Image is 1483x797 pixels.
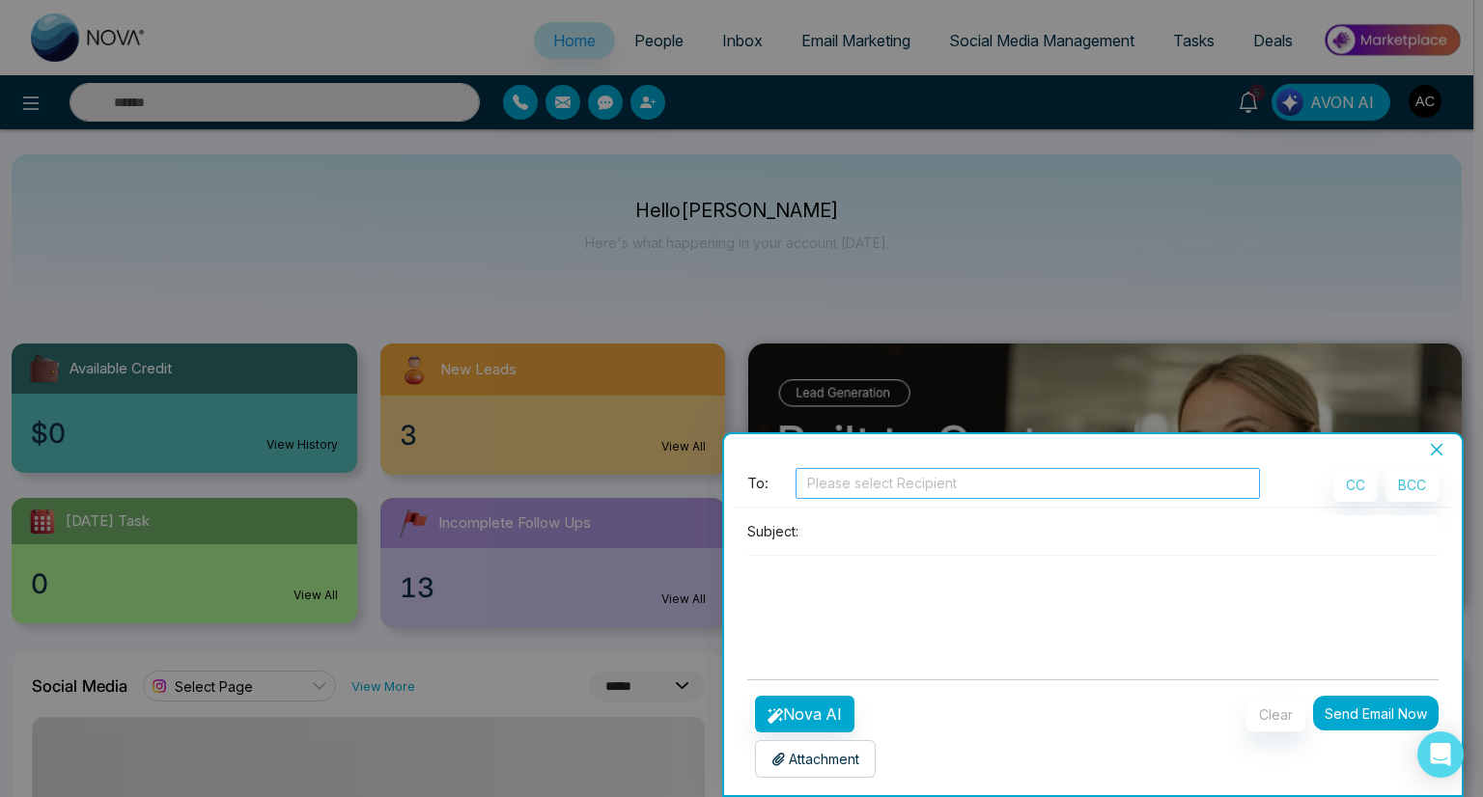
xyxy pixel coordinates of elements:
button: Nova AI [755,696,854,732]
span: close [1429,442,1444,457]
button: Send Email Now [1313,696,1439,730]
button: CC [1333,468,1378,502]
button: Clear [1246,698,1305,731]
span: To: [747,473,769,495]
button: Close [1423,441,1450,458]
p: Subject: [747,521,798,541]
div: Open Intercom Messenger [1417,731,1464,778]
p: Attachment [771,749,859,769]
button: BCC [1385,468,1439,502]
